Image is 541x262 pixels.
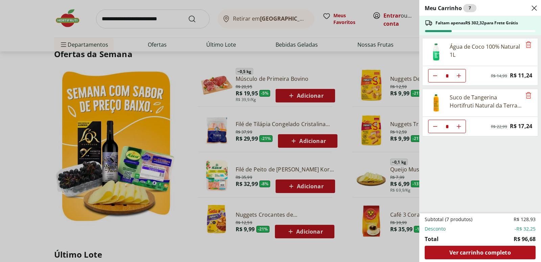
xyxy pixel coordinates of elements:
[491,73,507,79] span: R$ 14,99
[510,71,532,80] span: R$ 11,24
[427,93,446,112] img: Suco de Tangerina 4 Estações 1L
[450,93,521,110] div: Suco de Tangerina Hortifruti Natural da Terra 1L
[442,69,452,82] input: Quantidade Atual
[510,122,532,131] span: R$ 17,24
[450,43,521,59] div: Água de Coco 100% Natural 1L
[427,43,446,62] img: Água de Coco 100% Natural 1L
[491,124,507,129] span: R$ 22,99
[425,235,439,243] span: Total
[436,20,518,26] span: Faltam apenas R$ 302,32 para Frete Grátis
[514,216,536,223] span: R$ 128,93
[449,250,511,255] span: Ver carrinho completo
[428,120,442,133] button: Diminuir Quantidade
[428,69,442,82] button: Diminuir Quantidade
[442,120,452,133] input: Quantidade Atual
[425,4,476,12] h2: Meu Carrinho
[452,69,466,82] button: Aumentar Quantidade
[515,225,536,232] span: -R$ 32,25
[524,41,533,49] button: Remove
[425,216,472,223] span: Subtotal (7 produtos)
[524,92,533,100] button: Remove
[514,235,536,243] span: R$ 96,68
[425,225,446,232] span: Desconto
[425,246,536,259] a: Ver carrinho completo
[452,120,466,133] button: Aumentar Quantidade
[463,4,476,12] div: 7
